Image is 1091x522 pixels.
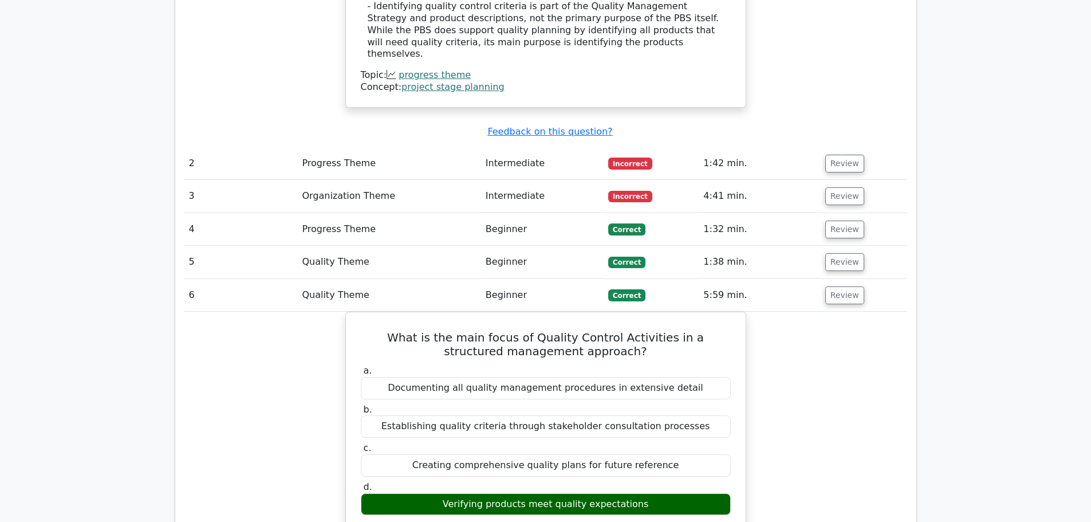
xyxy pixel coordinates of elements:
[825,155,864,172] button: Review
[399,69,471,80] a: progress theme
[361,81,731,93] div: Concept:
[361,377,731,399] div: Documenting all quality management procedures in extensive detail
[699,180,820,213] td: 4:41 min.
[608,223,645,235] span: Correct
[184,246,298,278] td: 5
[608,289,645,301] span: Correct
[360,331,732,358] h5: What is the main focus of Quality Control Activities in a structured management approach?
[608,257,645,268] span: Correct
[699,279,820,312] td: 5:59 min.
[184,147,298,180] td: 2
[481,279,604,312] td: Beginner
[364,365,372,376] span: a.
[361,415,731,438] div: Establishing quality criteria through stakeholder consultation processes
[297,180,480,213] td: Organization Theme
[297,279,480,312] td: Quality Theme
[184,279,298,312] td: 6
[401,81,505,92] a: project stage planning
[364,481,372,492] span: d.
[297,213,480,246] td: Progress Theme
[361,69,731,81] div: Topic:
[297,246,480,278] td: Quality Theme
[361,454,731,477] div: Creating comprehensive quality plans for future reference
[364,404,372,415] span: b.
[481,147,604,180] td: Intermediate
[825,253,864,271] button: Review
[825,221,864,238] button: Review
[699,246,820,278] td: 1:38 min.
[699,213,820,246] td: 1:32 min.
[608,158,652,169] span: Incorrect
[699,147,820,180] td: 1:42 min.
[825,286,864,304] button: Review
[297,147,480,180] td: Progress Theme
[184,180,298,213] td: 3
[825,187,864,205] button: Review
[364,442,372,453] span: c.
[481,246,604,278] td: Beginner
[361,493,731,516] div: Verifying products meet quality expectations
[608,191,652,202] span: Incorrect
[487,126,612,137] a: Feedback on this question?
[184,213,298,246] td: 4
[481,180,604,213] td: Intermediate
[481,213,604,246] td: Beginner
